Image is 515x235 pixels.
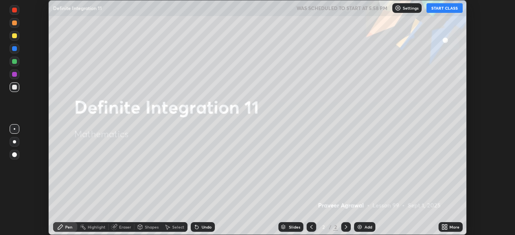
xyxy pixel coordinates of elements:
div: Select [172,225,184,229]
div: Slides [289,225,300,229]
div: Add [365,225,372,229]
div: 2 [333,223,338,231]
div: 2 [319,225,328,229]
img: add-slide-button [356,224,363,230]
img: class-settings-icons [395,5,401,11]
div: Eraser [119,225,131,229]
div: More [449,225,459,229]
h5: WAS SCHEDULED TO START AT 5:58 PM [297,4,387,12]
div: Pen [65,225,72,229]
p: Settings [403,6,418,10]
div: / [329,225,332,229]
div: Highlight [88,225,105,229]
p: Definite Integration 11 [53,5,102,11]
div: Undo [202,225,212,229]
div: Shapes [145,225,159,229]
button: START CLASS [426,3,463,13]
